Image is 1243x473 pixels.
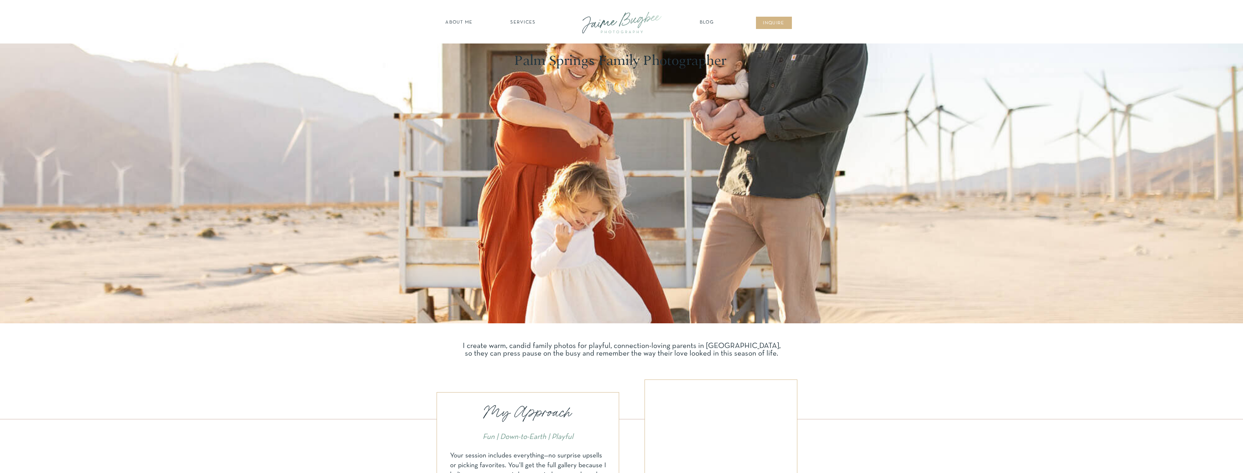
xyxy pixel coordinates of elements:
[483,433,573,440] i: Fun | Down-to-Earth | Playful
[759,20,789,27] a: inqUIre
[443,19,475,26] a: about ME
[503,19,544,26] a: SERVICES
[475,402,581,423] p: My Approach
[462,342,781,359] p: I create warm, candid family photos for playful, connection-loving parents in [GEOGRAPHIC_DATA], ...
[698,19,716,26] a: Blog
[514,53,729,71] h1: Palm Springs Family Photographer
